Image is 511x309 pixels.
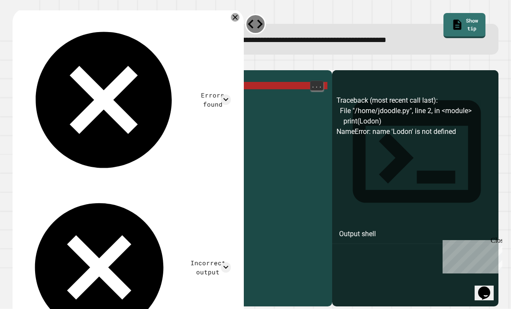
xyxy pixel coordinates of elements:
div: Chat with us now!Close [3,3,60,55]
span: ... [310,81,323,90]
a: Show tip [443,13,485,38]
div: Incorrect output [185,258,231,276]
iframe: chat widget [439,237,502,273]
div: Errors found [194,91,231,109]
div: Traceback (most recent call last): File "/home/jdoodle.py", line 2, in <module> print(Lodon) Name... [336,95,494,306]
iframe: chat widget [475,274,502,300]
